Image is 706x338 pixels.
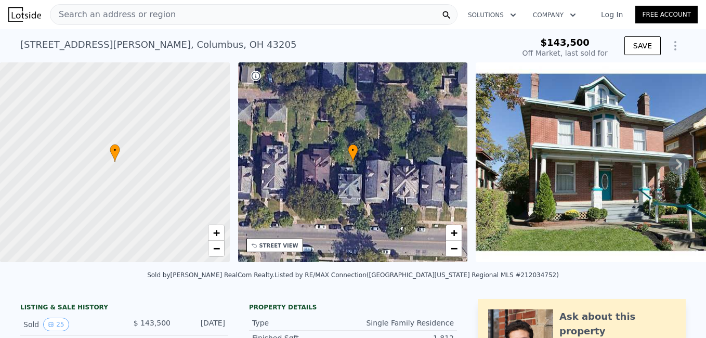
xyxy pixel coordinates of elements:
span: • [348,146,358,155]
div: Property details [249,303,457,311]
span: − [451,242,457,255]
div: Sold by [PERSON_NAME] RealCom Realty . [147,271,274,279]
div: STREET VIEW [259,242,298,250]
button: Solutions [460,6,525,24]
a: Zoom out [446,241,462,256]
a: Free Account [635,6,698,23]
div: [DATE] [179,318,225,331]
span: + [451,226,457,239]
a: Log In [589,9,635,20]
div: • [110,144,120,162]
a: Zoom in [208,225,224,241]
span: Search an address or region [50,8,176,21]
div: [STREET_ADDRESS][PERSON_NAME] , Columbus , OH 43205 [20,37,296,52]
div: LISTING & SALE HISTORY [20,303,228,314]
span: • [110,146,120,155]
span: + [213,226,219,239]
div: Single Family Residence [353,318,454,328]
button: View historical data [43,318,69,331]
button: Show Options [665,35,686,56]
a: Zoom in [446,225,462,241]
div: Listed by RE/MAX Connection ([GEOGRAPHIC_DATA][US_STATE] Regional MLS #212034752) [274,271,559,279]
button: Company [525,6,584,24]
span: − [213,242,219,255]
a: Zoom out [208,241,224,256]
img: Lotside [8,7,41,22]
div: • [348,144,358,162]
span: $ 143,500 [134,319,171,327]
span: $143,500 [540,37,590,48]
div: Type [252,318,353,328]
div: Sold [23,318,116,331]
div: Off Market, last sold for [522,48,608,58]
button: SAVE [624,36,661,55]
